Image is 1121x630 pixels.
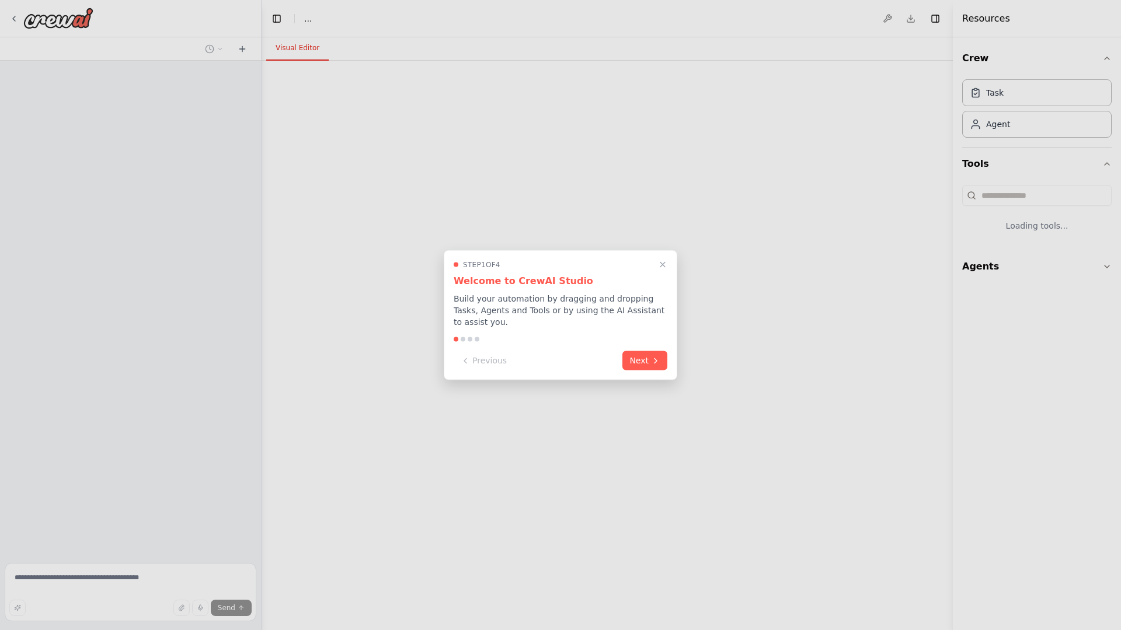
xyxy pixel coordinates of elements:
button: Previous [454,351,514,370]
button: Close walkthrough [656,258,670,272]
button: Next [622,351,667,370]
p: Build your automation by dragging and dropping Tasks, Agents and Tools or by using the AI Assista... [454,293,667,328]
h3: Welcome to CrewAI Studio [454,274,667,288]
button: Hide left sidebar [269,10,285,27]
span: Step 1 of 4 [463,260,500,269]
